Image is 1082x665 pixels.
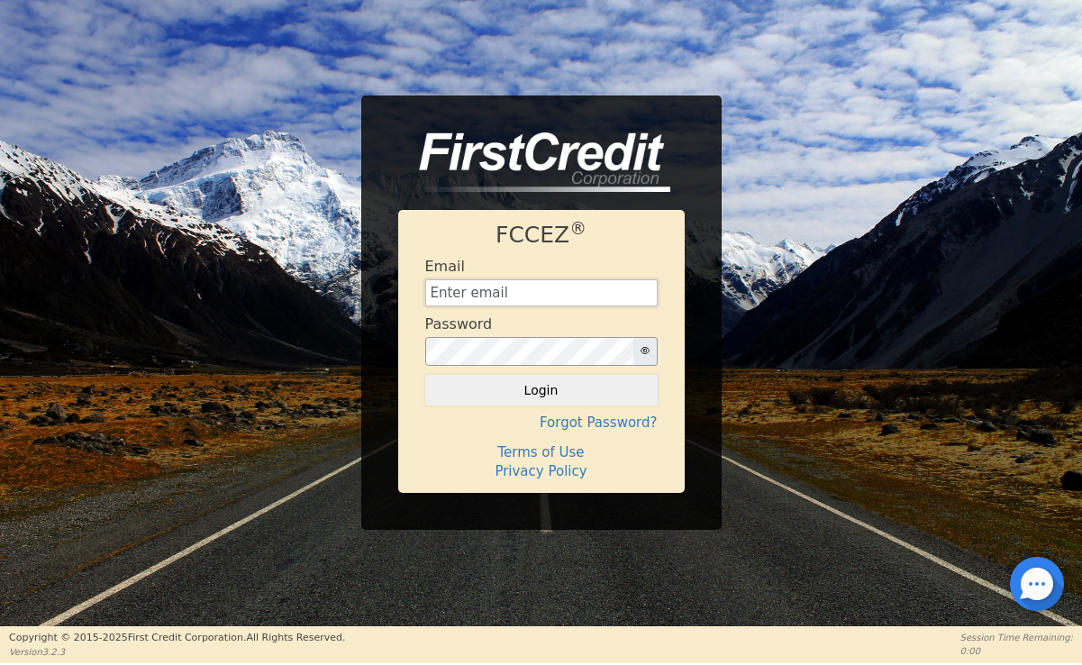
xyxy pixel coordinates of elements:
h1: FCCEZ [425,222,658,249]
p: Copyright © 2015- 2025 First Credit Corporation. [9,631,345,646]
img: logo-CMu_cnol.png [398,132,670,192]
sup: ® [569,219,586,238]
p: Session Time Remaining: [960,631,1073,644]
h4: Email [425,258,465,275]
p: Version 3.2.3 [9,645,345,659]
h4: Privacy Policy [425,463,658,479]
h4: Forgot Password? [425,414,658,431]
span: All Rights Reserved. [246,632,345,643]
button: Login [425,375,658,405]
h4: Password [425,315,493,332]
h4: Terms of Use [425,444,658,460]
input: Enter email [425,279,658,306]
p: 0:00 [960,644,1073,658]
input: password [425,337,634,366]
